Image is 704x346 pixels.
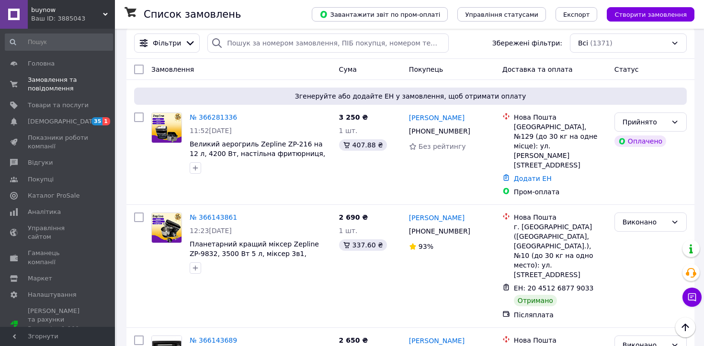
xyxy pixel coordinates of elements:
[419,143,466,150] span: Без рейтингу
[409,66,443,73] span: Покупець
[465,11,538,18] span: Управління статусами
[319,10,440,19] span: Завантажити звіт по пром-оплаті
[614,135,666,147] div: Оплачено
[28,224,89,241] span: Управління сайтом
[514,295,557,306] div: Отримано
[28,274,52,283] span: Маркет
[623,117,667,127] div: Прийнято
[339,113,368,121] span: 3 250 ₴
[556,7,598,22] button: Експорт
[102,117,110,125] span: 1
[190,113,237,121] a: № 366281336
[597,10,694,18] a: Створити замовлення
[190,213,237,221] a: № 366143861
[682,288,702,307] button: Чат з покупцем
[514,335,607,345] div: Нова Пошта
[623,217,667,227] div: Виконано
[502,66,573,73] span: Доставка та оплата
[514,122,607,170] div: [GEOGRAPHIC_DATA], №129 (до 30 кг на одне місце): ул. [PERSON_NAME][STREET_ADDRESS]
[28,117,99,126] span: [DEMOGRAPHIC_DATA]
[514,212,607,222] div: Нова Пошта
[614,66,639,73] span: Статус
[28,59,55,68] span: Головна
[152,213,182,243] img: Фото товару
[514,112,607,122] div: Нова Пошта
[339,213,368,221] span: 2 690 ₴
[28,324,89,342] div: Prom мікс 1 000 (13 місяців)
[190,140,325,167] a: Великий аерогриль Zepline ZP-216 на 12 л, 4200 Вт, настільна фритюрниця, потужний аерогриль зіплайн
[190,336,237,344] a: № 366143689
[419,243,433,250] span: 93%
[514,222,607,279] div: г. [GEOGRAPHIC_DATA] ([GEOGRAPHIC_DATA], [GEOGRAPHIC_DATA].), №10 (до 30 кг на одно место): ул. [...
[339,239,387,251] div: 337.60 ₴
[607,7,694,22] button: Створити замовлення
[151,66,194,73] span: Замовлення
[409,113,465,123] a: [PERSON_NAME]
[409,213,465,223] a: [PERSON_NAME]
[152,113,182,143] img: Фото товару
[138,91,683,101] span: Згенеруйте або додайте ЕН у замовлення, щоб отримати оплату
[190,240,319,267] a: Планетарний кращий міксер Zepline ZP-9832, 3500 Вт 5 л, міксер 3в1, [PERSON_NAME]
[28,101,89,110] span: Товари та послуги
[407,224,472,238] div: [PHONE_NUMBER]
[675,317,695,337] button: Наверх
[28,191,79,200] span: Каталог ProSale
[614,11,687,18] span: Створити замовлення
[31,14,115,23] div: Ваш ID: 3885043
[190,227,232,234] span: 12:23[DATE]
[190,127,232,134] span: 11:52[DATE]
[514,310,607,320] div: Післяплата
[339,66,357,73] span: Cума
[5,33,113,51] input: Пошук
[153,38,181,48] span: Фільтри
[514,284,594,292] span: ЕН: 20 4512 6877 9033
[590,39,613,47] span: (1371)
[407,124,472,138] div: [PHONE_NUMBER]
[492,38,562,48] span: Збережені фільтри:
[28,307,89,342] span: [PERSON_NAME] та рахунки
[514,175,552,182] a: Додати ЕН
[578,38,588,48] span: Всі
[28,175,54,184] span: Покупці
[28,158,53,167] span: Відгуки
[28,249,89,266] span: Гаманець компанії
[312,7,448,22] button: Завантажити звіт по пром-оплаті
[91,117,102,125] span: 35
[339,139,387,151] div: 407.88 ₴
[144,9,241,20] h1: Список замовлень
[28,208,61,216] span: Аналітика
[31,6,103,14] span: buynow
[339,127,358,134] span: 1 шт.
[563,11,590,18] span: Експорт
[339,336,368,344] span: 2 650 ₴
[339,227,358,234] span: 1 шт.
[151,212,182,243] a: Фото товару
[28,76,89,93] span: Замовлення та повідомлення
[151,112,182,143] a: Фото товару
[457,7,546,22] button: Управління статусами
[409,336,465,346] a: [PERSON_NAME]
[207,33,449,53] input: Пошук за номером замовлення, ПІБ покупця, номером телефону, Email, номером накладної
[28,134,89,151] span: Показники роботи компанії
[28,290,77,299] span: Налаштування
[514,187,607,197] div: Пром-оплата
